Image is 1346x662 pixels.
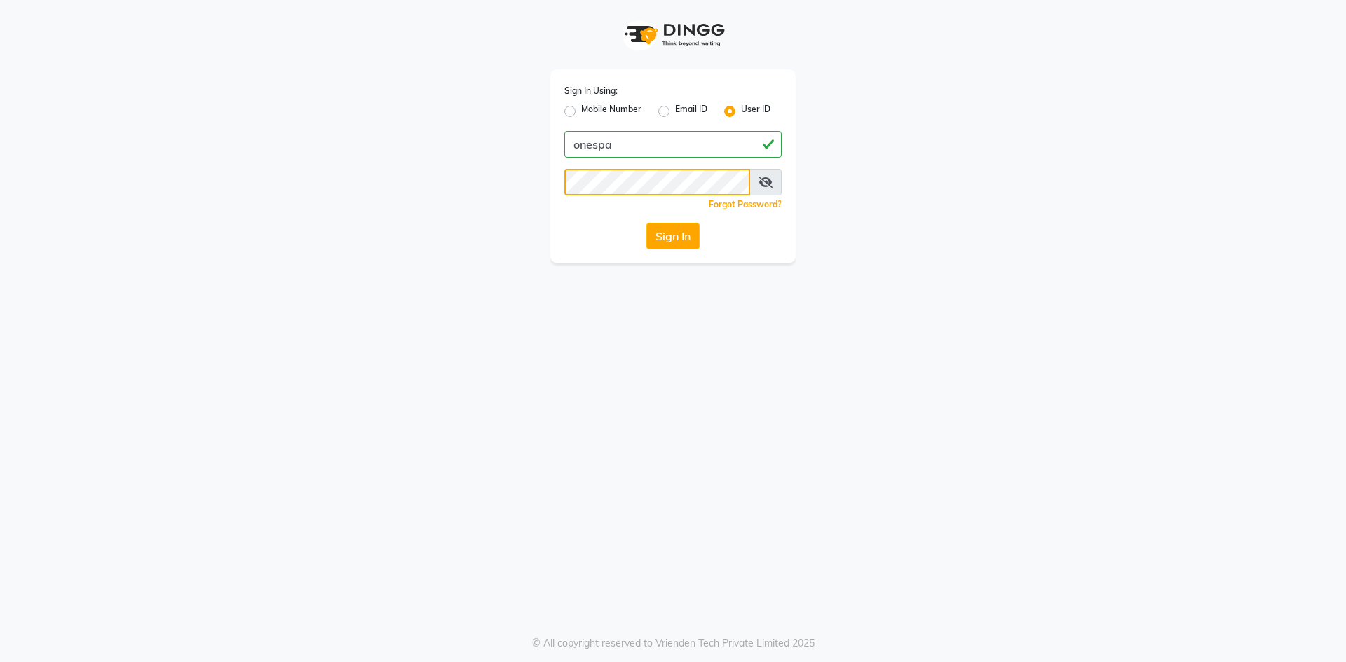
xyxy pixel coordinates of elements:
button: Sign In [646,223,700,249]
label: Sign In Using: [564,85,618,97]
a: Forgot Password? [709,199,782,209]
label: Mobile Number [581,103,641,120]
label: User ID [741,103,770,120]
label: Email ID [675,103,707,120]
input: Username [564,131,782,158]
img: logo1.svg [617,14,729,55]
input: Username [564,169,750,195]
